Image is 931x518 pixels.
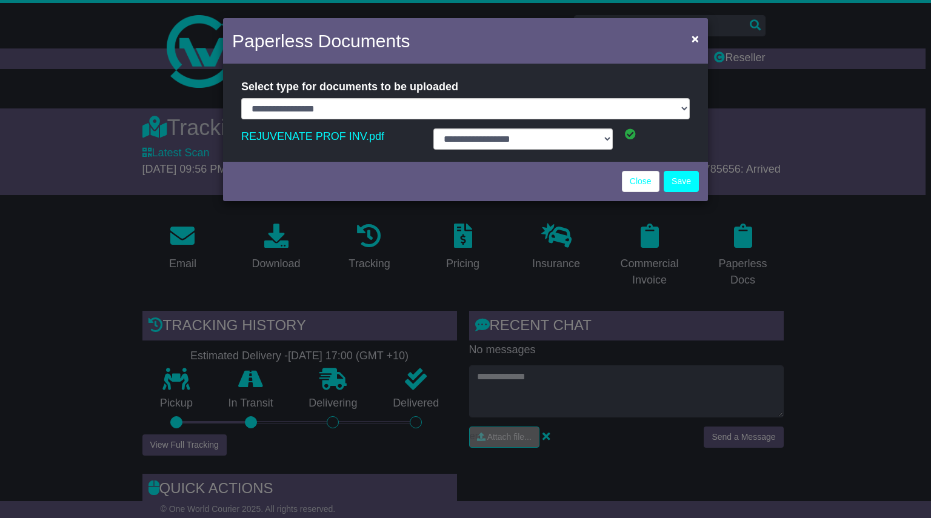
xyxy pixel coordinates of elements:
a: REJUVENATE PROF INV.pdf [241,127,384,145]
button: Close [686,26,705,51]
label: Select type for documents to be uploaded [241,76,458,98]
span: × [692,32,699,45]
h4: Paperless Documents [232,27,410,55]
a: Close [622,171,659,192]
button: Save [664,171,699,192]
